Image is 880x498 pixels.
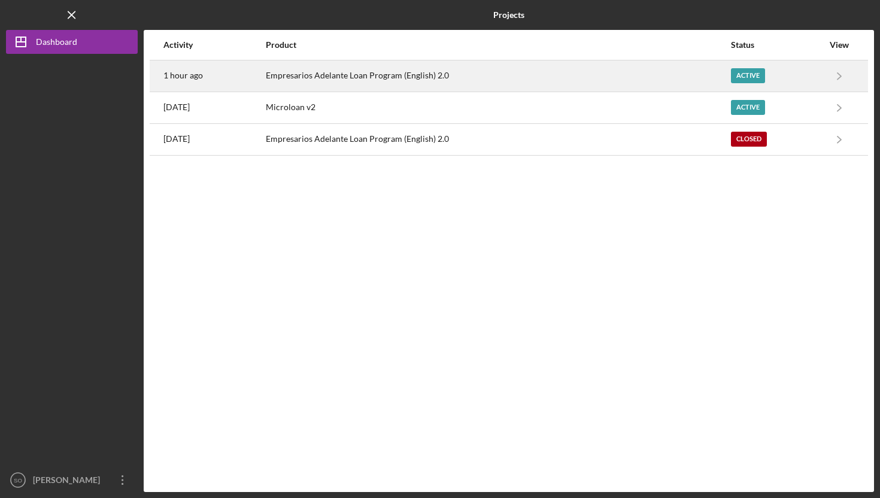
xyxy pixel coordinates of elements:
[266,93,729,123] div: Microloan v2
[30,468,108,495] div: [PERSON_NAME]
[824,40,854,50] div: View
[14,477,22,484] text: SO
[731,68,765,83] div: Active
[493,10,524,20] b: Projects
[36,30,77,57] div: Dashboard
[731,40,823,50] div: Status
[163,40,265,50] div: Activity
[266,124,729,154] div: Empresarios Adelante Loan Program (English) 2.0
[731,100,765,115] div: Active
[163,71,203,80] time: 2025-08-20 16:49
[731,132,767,147] div: Closed
[6,30,138,54] button: Dashboard
[163,134,190,144] time: 2025-06-21 06:57
[6,468,138,492] button: SO[PERSON_NAME]
[266,40,729,50] div: Product
[163,102,190,112] time: 2025-06-21 07:03
[266,61,729,91] div: Empresarios Adelante Loan Program (English) 2.0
